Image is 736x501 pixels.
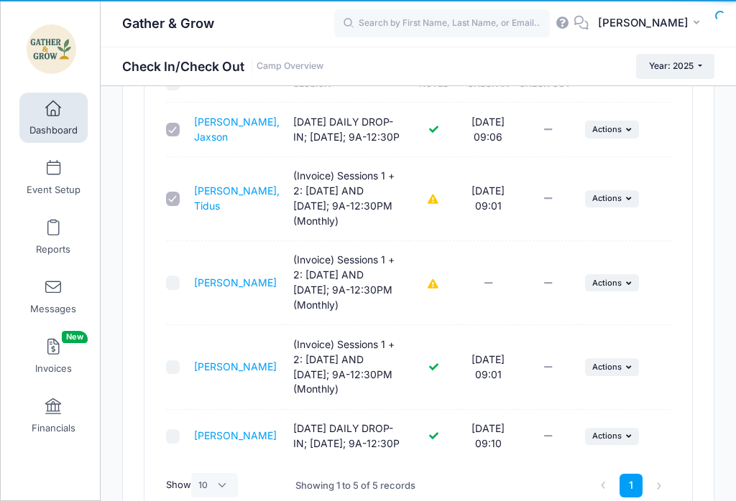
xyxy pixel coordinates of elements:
[286,410,409,463] td: [DATE] DAILY DROP-IN; [DATE]; 9A-12:30P
[334,9,550,38] input: Search by First Name, Last Name, or Email...
[194,116,280,143] a: [PERSON_NAME], Jaxson
[585,121,640,138] button: Actions
[620,474,643,497] a: 1
[19,93,88,143] a: Dashboard
[19,271,88,322] a: Messages
[19,152,88,202] a: Event Setup
[166,473,239,497] label: Show
[585,190,640,207] button: Actions
[24,22,78,76] img: Gather & Grow
[19,212,88,262] a: Reports
[29,124,78,136] span: Dashboard
[592,124,622,134] span: Actions
[286,325,409,409] td: (Invoice) Sessions 1 + 2: [DATE] AND [DATE]; 9A-12:30PM (Monthly)
[30,303,76,315] span: Messages
[459,325,518,409] td: [DATE] 09:01
[592,193,622,203] span: Actions
[257,61,323,72] a: Camp Overview
[585,358,640,375] button: Actions
[592,362,622,372] span: Actions
[598,15,689,31] span: [PERSON_NAME]
[32,422,75,434] span: Financials
[286,241,409,325] td: (Invoice) Sessions 1 + 2: [DATE] AND [DATE]; 9A-12:30PM (Monthly)
[191,473,239,497] select: Show
[27,184,80,196] span: Event Setup
[589,7,714,40] button: [PERSON_NAME]
[286,103,409,156] td: [DATE] DAILY DROP-IN; [DATE]; 9A-12:30P
[122,59,323,74] h1: Check In/Check Out
[1,15,101,83] a: Gather & Grow
[36,243,70,256] span: Reports
[585,428,640,445] button: Actions
[19,331,88,381] a: InvoicesNew
[19,390,88,441] a: Financials
[636,54,714,78] button: Year: 2025
[459,157,518,241] td: [DATE] 09:01
[592,278,622,288] span: Actions
[649,60,694,71] span: Year: 2025
[35,362,72,375] span: Invoices
[194,360,277,373] a: [PERSON_NAME]
[459,410,518,463] td: [DATE] 09:10
[286,157,409,241] td: (Invoice) Sessions 1 + 2: [DATE] AND [DATE]; 9A-12:30PM (Monthly)
[592,431,622,441] span: Actions
[194,184,280,212] a: [PERSON_NAME], Tidus
[62,331,88,343] span: New
[194,276,277,289] a: [PERSON_NAME]
[194,429,277,441] a: [PERSON_NAME]
[122,7,214,40] h1: Gather & Grow
[459,103,518,156] td: [DATE] 09:06
[585,274,640,291] button: Actions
